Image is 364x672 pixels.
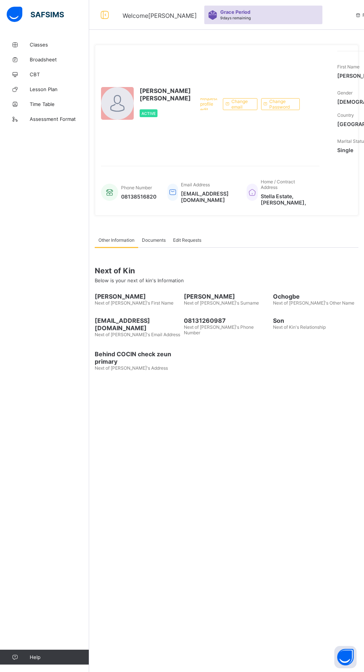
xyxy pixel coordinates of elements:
[220,16,251,20] span: 9 days remaining
[95,317,180,332] span: [EMAIL_ADDRESS][DOMAIN_NAME]
[95,300,173,306] span: Next of [PERSON_NAME]'s First Name
[121,185,152,190] span: Phone Number
[7,7,64,22] img: safsims
[273,300,354,306] span: Next of [PERSON_NAME]'s Other Name
[181,182,210,187] span: Email Address
[95,350,180,365] span: Behind COCIN check zeun primary
[261,193,312,206] span: Stella Estate, [PERSON_NAME],
[30,86,89,92] span: Lesson Plan
[181,190,235,203] span: [EMAIL_ADDRESS][DOMAIN_NAME]
[30,42,89,48] span: Classes
[121,193,156,200] span: 08138516820
[30,116,89,122] span: Assessment Format
[30,101,89,107] span: Time Table
[273,324,326,330] span: Next of Kin's Relationship
[98,237,134,243] span: Other Information
[261,179,295,190] span: Home / Contract Address
[273,293,358,300] span: Ochogbe
[273,317,358,324] span: Son
[95,332,180,337] span: Next of [PERSON_NAME]'s Email Address
[269,99,294,110] span: Change Password
[95,365,168,371] span: Next of [PERSON_NAME]'s Address
[173,237,201,243] span: Edit Requests
[142,237,166,243] span: Documents
[184,293,269,300] span: [PERSON_NAME]
[95,277,184,283] span: Below is your next of kin's Information
[220,9,250,15] span: Grace Period
[184,324,254,335] span: Next of [PERSON_NAME]'s Phone Number
[95,266,358,275] span: Next of Kin
[208,10,217,20] img: sticker-purple.71386a28dfed39d6af7621340158ba97.svg
[337,90,352,96] span: Gender
[337,112,354,118] span: Country
[200,96,217,112] span: Request profile edit
[334,646,357,668] button: Open asap
[184,317,269,324] span: 08131260987
[123,12,197,19] span: Welcome [PERSON_NAME]
[30,654,89,660] span: Help
[337,64,360,70] span: First Name
[140,87,191,102] span: [PERSON_NAME] [PERSON_NAME]
[95,293,180,300] span: [PERSON_NAME]
[30,71,89,77] span: CBT
[142,111,156,116] span: Active
[184,300,259,306] span: Next of [PERSON_NAME]'s Surname
[30,57,89,62] span: Broadsheet
[231,99,251,110] span: Change email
